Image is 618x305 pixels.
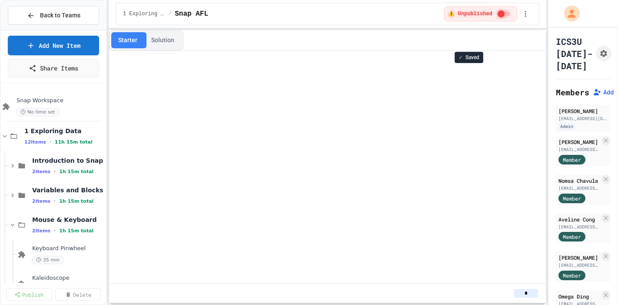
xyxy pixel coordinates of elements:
div: Omega Ding [558,292,600,300]
span: Member [563,271,581,279]
span: Snap AFL [175,9,208,19]
button: Add [593,88,614,97]
button: Assignment Settings [596,46,611,61]
div: ⚠️ Students cannot see this content! Click the toggle to publish it and make it visible to your c... [444,7,517,21]
div: Aveline Cong [558,215,600,223]
span: 35 min [32,256,63,264]
div: [PERSON_NAME] [558,107,608,115]
a: Add New Item [8,36,99,55]
div: [EMAIL_ADDRESS][DOMAIN_NAME] [558,146,600,153]
iframe: chat widget [546,232,609,269]
span: • [50,138,51,145]
span: Snap Workspace [17,97,104,104]
span: • [54,198,56,204]
a: Delete [55,288,101,301]
span: 11h 15m total [55,139,93,145]
span: Kaleidoscope [32,275,104,282]
span: Keyboard Pinwheel [32,245,104,252]
span: No time set [17,108,59,116]
div: Admin [558,123,575,130]
span: Back to Teams [40,11,80,20]
span: Mouse & Keyboard [32,216,104,224]
span: 2 items [32,198,50,204]
span: Member [563,156,581,164]
span: 1h 15m total [59,169,93,174]
div: [EMAIL_ADDRESS][DOMAIN_NAME] [558,224,600,230]
span: ✓ [459,54,463,61]
button: Starter [111,32,144,48]
span: 1h 15m total [59,228,93,234]
span: 1 Exploring Data [123,10,165,17]
span: ⚠️ Unpublished [448,10,492,17]
span: Variables and Blocks [32,186,104,194]
span: 2 items [32,169,50,174]
a: Share Items [8,59,99,77]
span: 1h 15m total [59,198,93,204]
span: 12 items [24,139,46,145]
div: [PERSON_NAME] [558,138,600,146]
div: [EMAIL_ADDRESS][DOMAIN_NAME] [558,115,608,122]
h1: ICS3U [DATE]-[DATE] [556,35,592,72]
div: My Account [555,3,582,23]
button: Back to Teams [8,6,99,25]
div: [EMAIL_ADDRESS][DOMAIN_NAME] [558,185,600,191]
a: Publish [6,288,52,301]
span: • [54,227,56,234]
span: • [54,168,56,175]
span: Member [563,194,581,202]
span: 1 Exploring Data [24,127,104,135]
span: Saved [465,54,479,61]
h2: Members [556,86,589,98]
div: Nomsa Chavula [558,177,600,184]
span: 2 items [32,228,50,234]
iframe: chat widget [581,270,609,296]
button: Solution [144,32,181,48]
span: / [168,10,171,17]
iframe: Snap! Programming Environment [109,51,546,287]
span: Introduction to Snap [32,157,104,164]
